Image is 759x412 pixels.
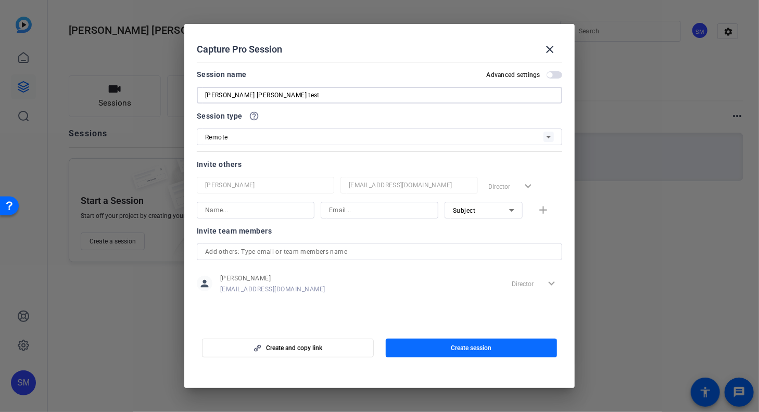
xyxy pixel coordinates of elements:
[205,179,326,191] input: Name...
[386,339,558,357] button: Create session
[451,344,491,352] span: Create session
[220,274,325,282] span: [PERSON_NAME]
[197,225,562,237] div: Invite team members
[487,71,540,79] h2: Advanced settings
[267,344,323,352] span: Create and copy link
[349,179,470,191] input: Email...
[197,158,562,171] div: Invite others
[197,37,562,62] div: Capture Pro Session
[453,207,476,214] span: Subject
[249,111,259,121] mat-icon: help_outline
[197,110,243,122] span: Session type
[205,246,554,258] input: Add others: Type email or team members name
[543,43,556,56] mat-icon: close
[197,276,212,291] mat-icon: person
[205,134,228,141] span: Remote
[205,204,306,216] input: Name...
[202,339,374,357] button: Create and copy link
[197,68,247,81] div: Session name
[220,285,325,293] span: [EMAIL_ADDRESS][DOMAIN_NAME]
[205,89,554,101] input: Enter Session Name
[329,204,430,216] input: Email...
